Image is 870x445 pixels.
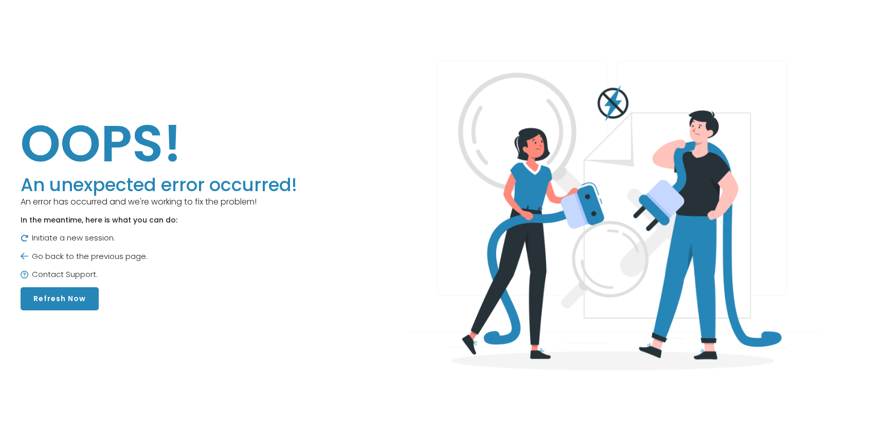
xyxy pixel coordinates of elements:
[21,232,297,244] p: Initiate a new session.
[21,251,297,263] p: Go back to the previous page.
[21,196,297,208] p: An error has occurred and we're working to fix the problem!
[21,174,297,196] h3: An unexpected error occurred!
[21,287,99,310] button: Refresh Now
[21,215,297,226] p: In the meantime, here is what you can do:
[21,113,297,174] h1: OOPS!
[21,269,297,281] p: Contact Support.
